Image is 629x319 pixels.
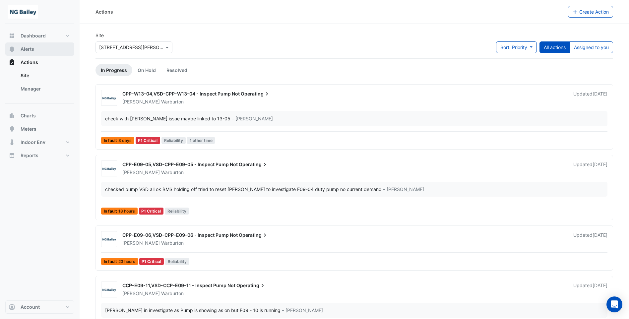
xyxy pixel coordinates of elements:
[496,41,537,53] button: Sort: Priority
[5,300,74,314] button: Account
[568,6,613,18] button: Create Action
[122,161,238,167] span: CPP-E09-05,VSD-CPP-E09-05 - Inspect Pump Not
[101,137,134,144] span: In fault
[606,296,622,312] div: Open Intercom Messenger
[161,98,184,105] span: Warburton
[161,169,184,176] span: Warburton
[593,91,607,96] span: Thu 02-Oct-2025 08:51 BST
[232,115,273,122] span: – [PERSON_NAME]
[15,69,74,82] a: Site
[593,283,607,288] span: Thu 25-Sep-2025 10:05 BST
[573,282,607,297] div: Updated
[9,112,15,119] app-icon: Charts
[593,232,607,238] span: Thu 02-Oct-2025 08:35 BST
[101,95,117,101] img: NG Bailey
[9,139,15,146] app-icon: Indoor Env
[187,137,215,144] span: 1 other time
[161,137,186,144] span: Reliability
[236,282,266,289] span: Operating
[573,232,607,246] div: Updated
[105,307,281,314] div: [PERSON_NAME] in investigate as Pump is showing as on but E09 - 10 is running
[5,109,74,122] button: Charts
[5,136,74,149] button: Indoor Env
[573,161,607,176] div: Updated
[282,307,323,314] span: – [PERSON_NAME]
[101,208,138,215] span: In fault
[239,161,268,168] span: Operating
[9,59,15,66] app-icon: Actions
[105,186,382,193] div: checked pump VSD all ok BMS holding off tried to reset [PERSON_NAME] to investigate E09-04 duty p...
[21,59,38,66] span: Actions
[5,69,74,98] div: Actions
[9,32,15,39] app-icon: Dashboard
[383,186,424,193] span: – [PERSON_NAME]
[5,42,74,56] button: Alerts
[239,232,268,238] span: Operating
[161,240,184,246] span: Warburton
[5,56,74,69] button: Actions
[101,287,117,293] img: NG Bailey
[15,82,74,96] a: Manager
[122,99,160,104] span: [PERSON_NAME]
[122,169,160,175] span: [PERSON_NAME]
[21,32,46,39] span: Dashboard
[570,41,613,53] button: Assigned to you
[139,258,164,265] div: P1 Critical
[101,165,117,172] img: NG Bailey
[9,152,15,159] app-icon: Reports
[21,304,40,310] span: Account
[21,139,45,146] span: Indoor Env
[136,137,160,144] div: P1 Critical
[122,290,160,296] span: [PERSON_NAME]
[105,115,230,122] div: check with [PERSON_NAME] issue maybe linked to 13-05
[593,161,607,167] span: Thu 02-Oct-2025 08:46 BST
[122,91,240,96] span: CPP-W13-04,VSD-CPP-W13-04 - Inspect Pump Not
[95,64,132,76] a: In Progress
[573,91,607,105] div: Updated
[118,139,132,143] span: 3 days
[165,258,189,265] span: Reliability
[579,9,609,15] span: Create Action
[139,208,164,215] div: P1 Critical
[122,283,235,288] span: CCP-E09-11,VSD-CCP-E09-11 - Inspect Pump Not
[8,5,38,19] img: Company Logo
[9,46,15,52] app-icon: Alerts
[161,290,184,297] span: Warburton
[122,240,160,246] span: [PERSON_NAME]
[95,32,104,39] label: Site
[241,91,270,97] span: Operating
[101,258,138,265] span: In fault
[95,8,113,15] div: Actions
[101,236,117,243] img: NG Bailey
[5,122,74,136] button: Meters
[21,46,34,52] span: Alerts
[539,41,570,53] button: All actions
[165,208,189,215] span: Reliability
[118,260,135,264] span: 23 hours
[161,64,193,76] a: Resolved
[122,232,238,238] span: CPP-E09-06,VSD-CPP-E09-06 - Inspect Pump Not
[132,64,161,76] a: On Hold
[21,112,36,119] span: Charts
[118,209,135,213] span: 18 hours
[21,126,36,132] span: Meters
[500,44,527,50] span: Sort: Priority
[9,126,15,132] app-icon: Meters
[5,29,74,42] button: Dashboard
[21,152,38,159] span: Reports
[5,149,74,162] button: Reports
